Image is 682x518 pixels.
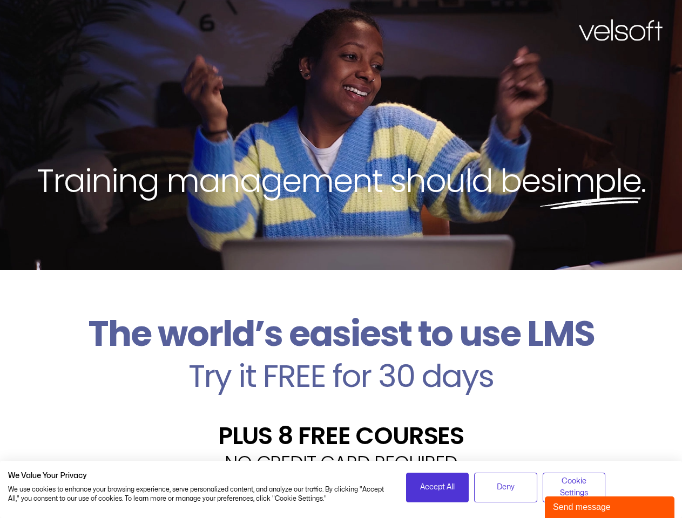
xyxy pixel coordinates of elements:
span: simple [540,158,641,203]
button: Deny all cookies [474,473,537,502]
span: Deny [497,481,515,493]
h2: Training management should be . [19,160,663,202]
button: Accept all cookies [406,473,469,502]
p: We use cookies to enhance your browsing experience, serve personalized content, and analyze our t... [8,485,390,503]
h2: PLUS 8 FREE COURSES [8,424,674,448]
span: Accept All [420,481,455,493]
iframe: chat widget [545,494,677,518]
h2: We Value Your Privacy [8,471,390,481]
h2: The world’s easiest to use LMS [8,313,674,355]
h2: Try it FREE for 30 days [8,360,674,392]
button: Adjust cookie preferences [543,473,606,502]
span: Cookie Settings [550,475,599,500]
